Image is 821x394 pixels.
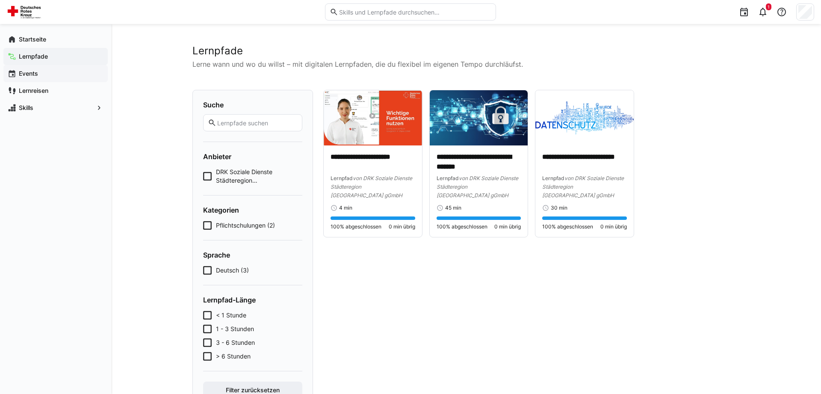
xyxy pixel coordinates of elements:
span: von DRK Soziale Dienste Städteregion [GEOGRAPHIC_DATA] gGmbH [542,175,624,198]
span: 1 - 3 Stunden [216,325,254,333]
h4: Anbieter [203,152,302,161]
span: 100% abgeschlossen [331,223,381,230]
input: Lernpfade suchen [216,119,298,127]
span: von DRK Soziale Dienste Städteregion [GEOGRAPHIC_DATA] gGmbH [437,175,518,198]
span: Deutsch (3) [216,266,249,275]
h2: Lernpfade [192,44,740,57]
span: Lernpfad [437,175,459,181]
h4: Suche [203,101,302,109]
span: 45 min [445,204,461,211]
span: von DRK Soziale Dienste Städteregion [GEOGRAPHIC_DATA] gGmbH [331,175,412,198]
span: 3 - 6 Stunden [216,338,255,347]
span: 4 min [339,204,352,211]
span: DRK Soziale Dienste Städteregion [GEOGRAPHIC_DATA] gGmbH (3) [216,168,302,185]
img: image [324,90,422,145]
p: Lerne wann und wo du willst – mit digitalen Lernpfaden, die du flexibel im eigenen Tempo durchläu... [192,59,740,69]
span: 100% abgeschlossen [542,223,593,230]
span: 1 [768,4,770,9]
span: < 1 Stunde [216,311,246,320]
span: 100% abgeschlossen [437,223,487,230]
span: Pflichtschulungen (2) [216,221,275,230]
span: Lernpfad [331,175,353,181]
h4: Lernpfad-Länge [203,296,302,304]
span: Lernpfad [542,175,564,181]
span: > 6 Stunden [216,352,251,361]
span: 0 min übrig [600,223,627,230]
span: 0 min übrig [494,223,521,230]
h4: Sprache [203,251,302,259]
span: 0 min übrig [389,223,415,230]
img: image [535,90,634,145]
h4: Kategorien [203,206,302,214]
img: image [430,90,528,145]
span: 30 min [551,204,567,211]
input: Skills und Lernpfade durchsuchen… [338,8,491,16]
